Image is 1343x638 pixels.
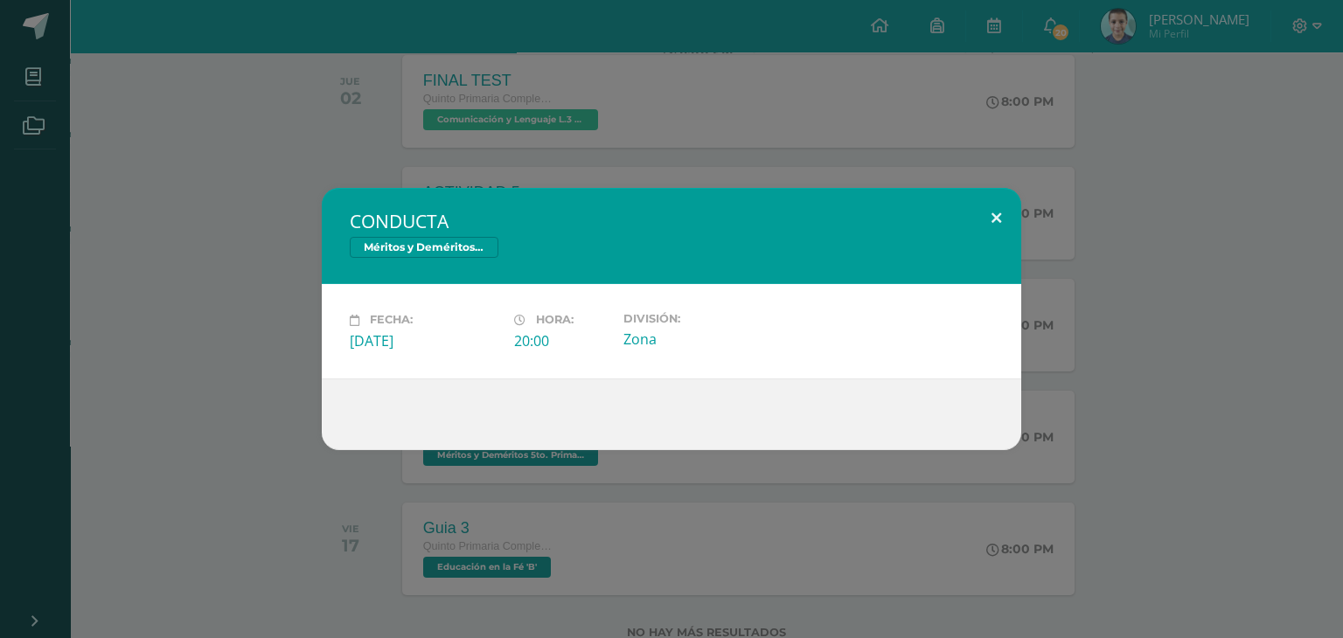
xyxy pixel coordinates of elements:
[623,329,774,349] div: Zona
[350,331,500,350] div: [DATE]
[350,237,498,258] span: Méritos y Deméritos 5to. Primaria ¨B¨
[971,188,1021,247] button: Close (Esc)
[514,331,609,350] div: 20:00
[350,209,993,233] h2: CONDUCTA
[370,314,413,327] span: Fecha:
[623,312,774,325] label: División:
[536,314,574,327] span: Hora:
